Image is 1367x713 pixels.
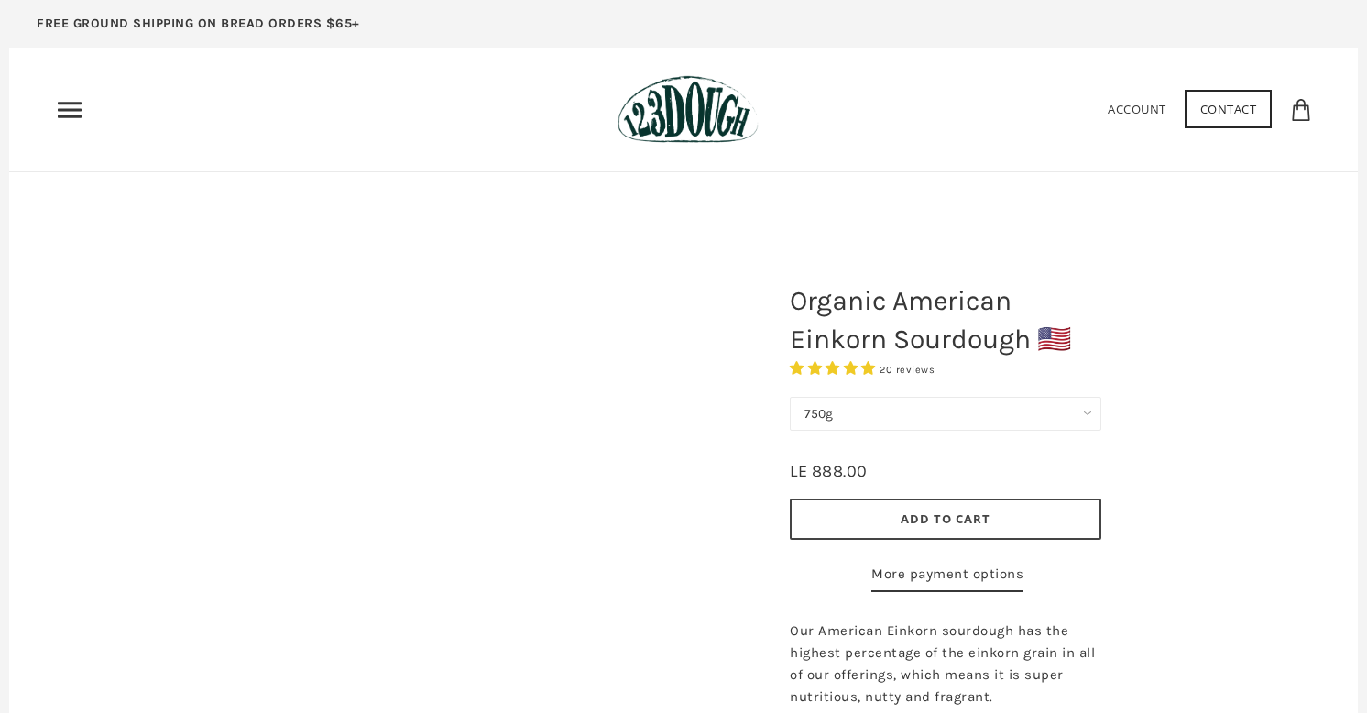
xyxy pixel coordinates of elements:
a: FREE GROUND SHIPPING ON BREAD ORDERS $65+ [9,9,388,48]
p: FREE GROUND SHIPPING ON BREAD ORDERS $65+ [37,14,360,34]
button: Add to Cart [790,499,1101,540]
span: 4.95 stars [790,360,880,377]
h1: Organic American Einkorn Sourdough 🇺🇸 [776,272,1115,367]
span: Our American Einkorn sourdough has the highest percentage of the einkorn grain in all of our offe... [790,622,1095,705]
span: Add to Cart [901,510,990,527]
a: Account [1108,101,1166,117]
nav: Primary [55,95,84,125]
img: 123Dough Bakery [618,75,758,144]
div: LE 888.00 [790,458,868,485]
a: Contact [1185,90,1273,128]
span: 20 reviews [880,364,935,376]
a: More payment options [871,563,1023,592]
